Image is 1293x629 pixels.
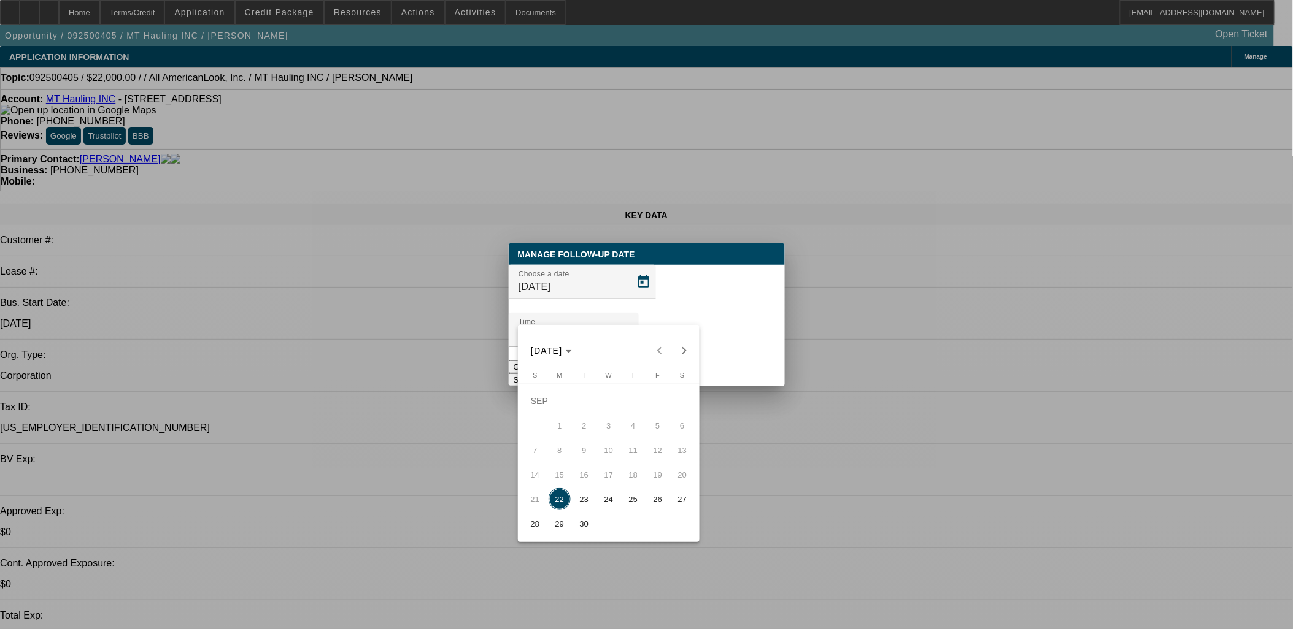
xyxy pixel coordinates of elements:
span: 4 [622,414,644,436]
span: 20 [671,463,693,486]
button: September 12, 2025 [646,438,670,462]
span: 6 [671,414,693,436]
span: 7 [524,439,546,461]
span: 24 [598,488,620,510]
span: F [656,372,660,379]
button: September 1, 2025 [547,413,572,438]
button: September 17, 2025 [596,462,621,487]
span: 13 [671,439,693,461]
span: 29 [549,513,571,535]
span: 23 [573,488,595,510]
button: September 21, 2025 [523,487,547,511]
span: 22 [549,488,571,510]
button: September 2, 2025 [572,413,596,438]
span: 10 [598,439,620,461]
button: September 14, 2025 [523,462,547,487]
span: 26 [647,488,669,510]
button: September 8, 2025 [547,438,572,462]
button: September 10, 2025 [596,438,621,462]
span: 9 [573,439,595,461]
span: 5 [647,414,669,436]
span: M [557,372,562,379]
button: September 3, 2025 [596,413,621,438]
span: 21 [524,488,546,510]
span: W [606,372,612,379]
button: September 28, 2025 [523,511,547,536]
span: 17 [598,463,620,486]
span: 30 [573,513,595,535]
button: September 5, 2025 [646,413,670,438]
button: September 25, 2025 [621,487,646,511]
button: Choose month and year [526,340,577,362]
span: 16 [573,463,595,486]
button: September 15, 2025 [547,462,572,487]
button: September 7, 2025 [523,438,547,462]
span: 1 [549,414,571,436]
button: September 29, 2025 [547,511,572,536]
button: September 23, 2025 [572,487,596,511]
span: 2 [573,414,595,436]
button: September 26, 2025 [646,487,670,511]
button: September 11, 2025 [621,438,646,462]
span: T [631,372,636,379]
span: 8 [549,439,571,461]
button: September 18, 2025 [621,462,646,487]
button: September 4, 2025 [621,413,646,438]
span: S [533,372,537,379]
span: 27 [671,488,693,510]
span: S [680,372,684,379]
button: September 6, 2025 [670,413,695,438]
span: 18 [622,463,644,486]
span: [DATE] [531,346,563,356]
button: September 27, 2025 [670,487,695,511]
button: September 30, 2025 [572,511,596,536]
span: 25 [622,488,644,510]
span: 12 [647,439,669,461]
td: SEP [523,389,695,413]
button: Next month [672,338,697,363]
span: 14 [524,463,546,486]
button: September 19, 2025 [646,462,670,487]
button: September 9, 2025 [572,438,596,462]
button: September 13, 2025 [670,438,695,462]
span: T [582,372,587,379]
span: 11 [622,439,644,461]
span: 15 [549,463,571,486]
button: September 24, 2025 [596,487,621,511]
button: September 16, 2025 [572,462,596,487]
span: 3 [598,414,620,436]
span: 19 [647,463,669,486]
button: September 22, 2025 [547,487,572,511]
span: 28 [524,513,546,535]
button: September 20, 2025 [670,462,695,487]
